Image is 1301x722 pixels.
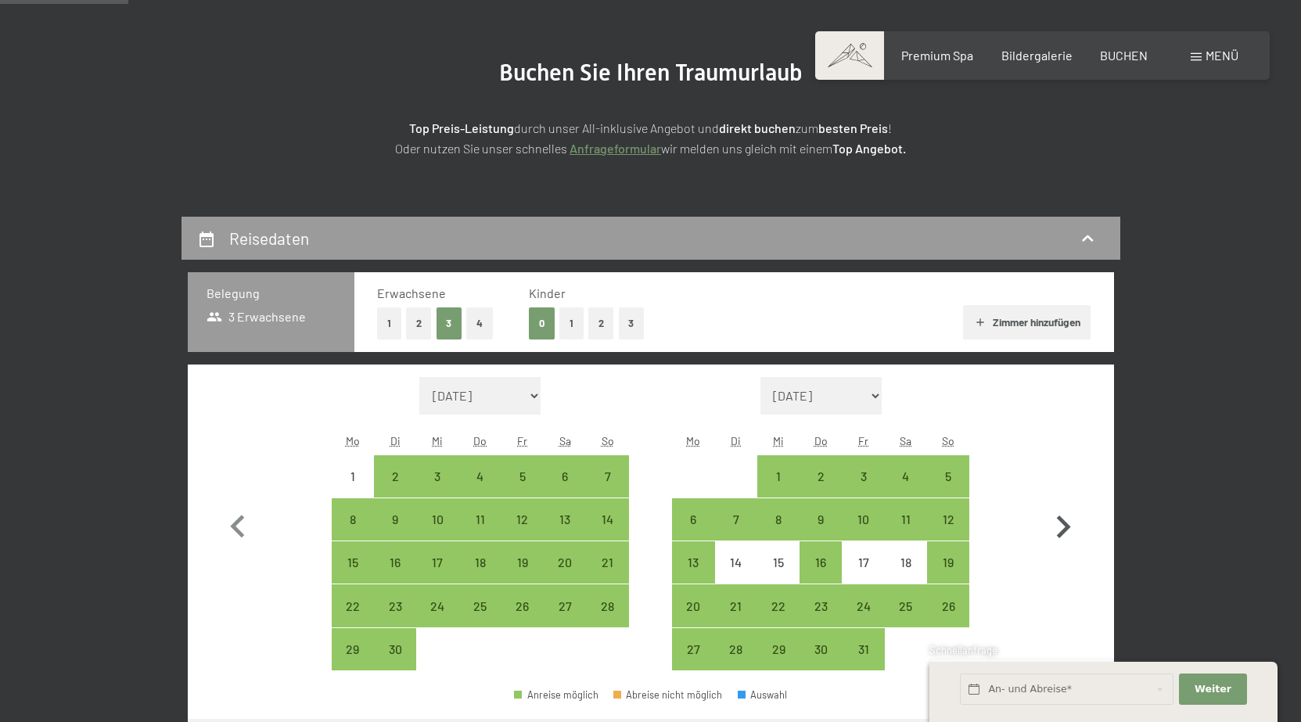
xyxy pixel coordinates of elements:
[461,600,500,639] div: 25
[672,584,714,627] div: Mon Oct 20 2025
[886,556,925,595] div: 18
[376,513,415,552] div: 9
[376,643,415,682] div: 30
[672,541,714,584] div: Anreise möglich
[501,455,544,497] div: Anreise möglich
[332,584,374,627] div: Mon Sep 22 2025
[416,584,458,627] div: Wed Sep 24 2025
[843,556,882,595] div: 17
[374,628,416,670] div: Anreise möglich
[715,498,757,541] div: Tue Oct 07 2025
[927,584,969,627] div: Sun Oct 26 2025
[586,498,628,541] div: Anreise möglich
[800,584,842,627] div: Anreise möglich
[418,600,457,639] div: 24
[619,307,645,339] button: 3
[842,541,884,584] div: Anreise nicht möglich
[559,307,584,339] button: 1
[674,600,713,639] div: 20
[757,498,800,541] div: Anreise möglich
[437,307,462,339] button: 3
[886,513,925,552] div: 11
[885,455,927,497] div: Sat Oct 04 2025
[559,434,571,447] abbr: Samstag
[517,434,527,447] abbr: Freitag
[545,556,584,595] div: 20
[529,307,555,339] button: 0
[842,628,884,670] div: Fri Oct 31 2025
[715,628,757,670] div: Tue Oct 28 2025
[332,628,374,670] div: Anreise möglich
[544,455,586,497] div: Sat Sep 06 2025
[927,455,969,497] div: Anreise möglich
[1100,48,1148,63] a: BUCHEN
[759,513,798,552] div: 8
[885,584,927,627] div: Anreise möglich
[409,120,514,135] strong: Top Preis-Leistung
[1001,48,1073,63] a: Bildergalerie
[843,513,882,552] div: 10
[374,628,416,670] div: Tue Sep 30 2025
[757,584,800,627] div: Anreise möglich
[374,498,416,541] div: Anreise möglich
[432,434,443,447] abbr: Mittwoch
[715,498,757,541] div: Anreise möglich
[738,690,788,700] div: Auswahl
[544,584,586,627] div: Anreise möglich
[215,377,261,671] button: Vorheriger Monat
[459,455,501,497] div: Thu Sep 04 2025
[588,307,614,339] button: 2
[570,141,661,156] a: Anfrageformular
[800,455,842,497] div: Anreise möglich
[418,556,457,595] div: 17
[885,455,927,497] div: Anreise möglich
[842,584,884,627] div: Anreise möglich
[466,307,493,339] button: 4
[927,498,969,541] div: Sun Oct 12 2025
[377,286,446,300] span: Erwachsene
[801,470,840,509] div: 2
[544,498,586,541] div: Sat Sep 13 2025
[416,455,458,497] div: Wed Sep 03 2025
[260,118,1042,158] p: durch unser All-inklusive Angebot und zum ! Oder nutzen Sie unser schnelles wir melden uns gleich...
[544,541,586,584] div: Sat Sep 20 2025
[900,434,911,447] abbr: Samstag
[333,513,372,552] div: 8
[416,498,458,541] div: Wed Sep 10 2025
[843,470,882,509] div: 3
[843,643,882,682] div: 31
[800,541,842,584] div: Thu Oct 16 2025
[715,584,757,627] div: Tue Oct 21 2025
[759,643,798,682] div: 29
[503,600,542,639] div: 26
[757,628,800,670] div: Anreise möglich
[377,307,401,339] button: 1
[333,643,372,682] div: 29
[586,498,628,541] div: Sun Sep 14 2025
[1179,674,1246,706] button: Weiter
[459,498,501,541] div: Thu Sep 11 2025
[1195,682,1231,696] span: Weiter
[406,307,432,339] button: 2
[757,628,800,670] div: Wed Oct 29 2025
[418,470,457,509] div: 3
[927,498,969,541] div: Anreise möglich
[544,584,586,627] div: Sat Sep 27 2025
[333,556,372,595] div: 15
[674,513,713,552] div: 6
[229,228,309,248] h2: Reisedaten
[332,498,374,541] div: Mon Sep 08 2025
[416,455,458,497] div: Anreise möglich
[842,628,884,670] div: Anreise möglich
[459,584,501,627] div: Thu Sep 25 2025
[544,541,586,584] div: Anreise möglich
[759,470,798,509] div: 1
[717,556,756,595] div: 14
[416,541,458,584] div: Wed Sep 17 2025
[757,498,800,541] div: Wed Oct 08 2025
[929,513,968,552] div: 12
[514,690,598,700] div: Anreise möglich
[459,541,501,584] div: Anreise möglich
[886,470,925,509] div: 4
